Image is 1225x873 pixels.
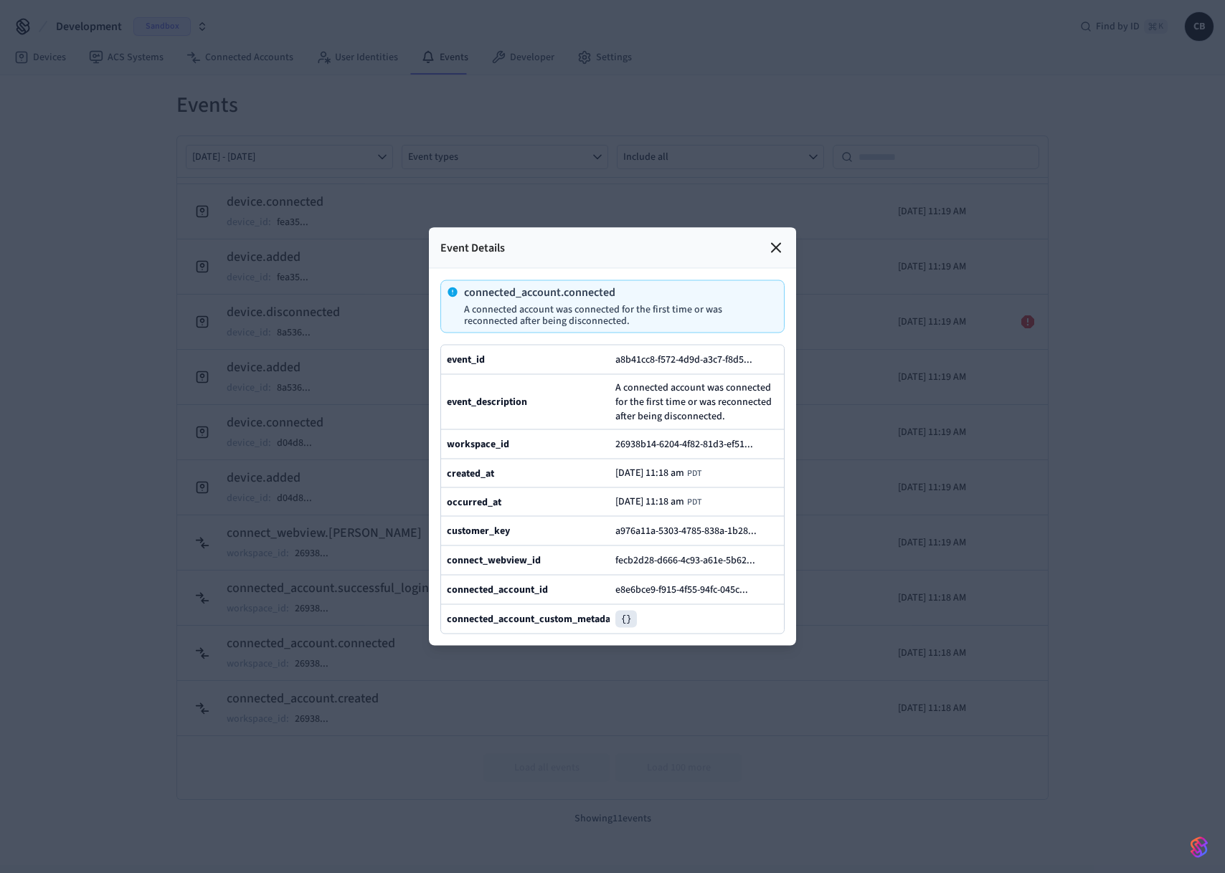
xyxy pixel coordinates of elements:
b: connect_webview_id [447,553,541,568]
button: e8e6bce9-f915-4f55-94fc-045c... [612,581,762,598]
b: created_at [447,466,494,480]
span: [DATE] 11:18 am [615,467,684,479]
span: PDT [687,497,701,508]
button: a976a11a-5303-4785-838a-1b28... [612,523,771,540]
b: event_id [447,353,485,367]
p: A connected account was connected for the first time or was reconnected after being disconnected. [464,304,772,327]
b: connected_account_id [447,583,548,597]
p: Event Details [440,239,505,257]
b: workspace_id [447,437,509,452]
img: SeamLogoGradient.69752ec5.svg [1191,836,1208,859]
b: event_description [447,395,527,409]
p: connected_account.connected [464,287,772,298]
button: fecb2d28-d666-4c93-a61e-5b62... [612,552,770,569]
b: customer_key [447,524,510,538]
button: 26938b14-6204-4f82-81d3-ef51... [612,436,767,453]
span: PDT [687,468,701,480]
b: occurred_at [447,495,501,509]
span: A connected account was connected for the first time or was reconnected after being disconnected. [615,381,778,424]
button: a8b41cc8-f572-4d9d-a3c7-f8d5... [612,351,767,368]
div: America/Los_Angeles [615,496,701,508]
pre: {} [615,611,637,628]
div: America/Los_Angeles [615,467,701,480]
span: [DATE] 11:18 am [615,496,684,507]
b: connected_account_custom_metadata [447,612,619,626]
